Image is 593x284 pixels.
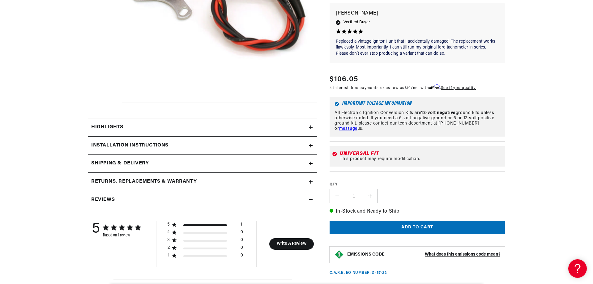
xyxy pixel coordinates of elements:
div: 1 [241,222,242,230]
div: 4 star by 0 reviews [167,230,243,237]
div: 4 [167,230,170,235]
strong: 12-volt negative [421,111,456,116]
summary: Shipping & Delivery [88,155,317,172]
summary: Highlights [88,118,317,136]
summary: Installation instructions [88,137,317,155]
div: 0 [241,237,243,245]
div: 5 [167,222,170,227]
h2: Returns, Replacements & Warranty [91,178,197,186]
div: Universal Fit [340,151,502,156]
a: See if you qualify - Learn more about Affirm Financing (opens in modal) [441,86,476,90]
span: Affirm [429,85,440,89]
div: 1 [167,253,170,258]
div: 3 [167,237,170,243]
div: 0 [241,253,243,261]
div: Based on 1 review [103,233,141,238]
div: 0 [241,245,243,253]
h2: Shipping & Delivery [91,159,149,167]
h2: Installation instructions [91,142,169,150]
label: QTY [330,182,505,187]
h2: Reviews [91,196,115,204]
div: 5 [92,221,100,238]
strong: What does this emissions code mean? [425,252,500,257]
div: 0 [241,230,243,237]
span: $106.05 [330,74,358,85]
h2: Highlights [91,123,123,131]
strong: EMISSIONS CODE [347,252,385,257]
p: C.A.R.B. EO Number: D-57-22 [330,271,387,276]
img: Emissions code [334,250,344,260]
p: [PERSON_NAME] [336,9,499,18]
div: 2 star by 0 reviews [167,245,243,253]
div: 2 [167,245,170,251]
button: EMISSIONS CODEWhat does this emissions code mean? [347,252,500,258]
p: 4 interest-free payments or as low as /mo with . [330,85,476,91]
button: Add to cart [330,221,505,235]
p: In-Stock and Ready to Ship [330,208,505,216]
div: 5 star by 1 reviews [167,222,243,230]
span: $10 [405,86,411,90]
h6: Important Voltage Information [335,102,500,107]
p: Replaced a vintage ignitor 1 unit that I accidentally damaged. The replacement works flawlessly. ... [336,39,499,57]
span: Verified Buyer [343,19,370,26]
a: message [339,126,357,131]
button: Write A Review [269,238,314,250]
div: 1 star by 0 reviews [167,253,243,261]
summary: Returns, Replacements & Warranty [88,173,317,191]
summary: Reviews [88,191,317,209]
div: This product may require modification. [340,157,502,162]
p: All Electronic Ignition Conversion Kits are ground kits unless otherwise noted. If you need a 6-v... [335,111,500,132]
div: 3 star by 0 reviews [167,237,243,245]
